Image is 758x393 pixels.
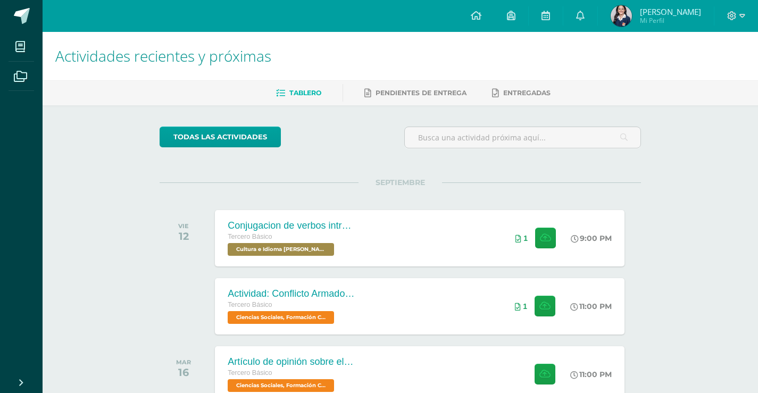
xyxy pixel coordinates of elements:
[503,89,551,97] span: Entregadas
[228,220,355,231] div: Conjugacion de verbos intransitivo, tiempo pasado en Kaqchikel
[228,356,355,367] div: Artículo de opinión sobre el Conflicto Armado Interno
[523,234,528,243] span: 1
[228,301,272,308] span: Tercero Básico
[364,85,467,102] a: Pendientes de entrega
[228,243,334,256] span: Cultura e Idioma Maya Garífuna o Xinca 'A'
[405,127,640,148] input: Busca una actividad próxima aquí...
[611,5,632,27] img: 247608930fe9e8d457b9cdbfcb073c93.png
[178,222,189,230] div: VIE
[492,85,551,102] a: Entregadas
[176,366,191,379] div: 16
[176,358,191,366] div: MAR
[160,127,281,147] a: todas las Actividades
[228,369,272,377] span: Tercero Básico
[276,85,321,102] a: Tablero
[523,302,527,311] span: 1
[178,230,189,243] div: 12
[640,6,701,17] span: [PERSON_NAME]
[570,302,612,311] div: 11:00 PM
[228,233,272,240] span: Tercero Básico
[515,302,527,311] div: Archivos entregados
[228,311,334,324] span: Ciencias Sociales, Formación Ciudadana e Interculturalidad 'A'
[515,234,528,243] div: Archivos entregados
[289,89,321,97] span: Tablero
[640,16,701,25] span: Mi Perfil
[571,233,612,243] div: 9:00 PM
[359,178,442,187] span: SEPTIEMBRE
[228,288,355,299] div: Actividad: Conflicto Armado Interno
[228,379,334,392] span: Ciencias Sociales, Formación Ciudadana e Interculturalidad 'A'
[376,89,467,97] span: Pendientes de entrega
[570,370,612,379] div: 11:00 PM
[55,46,271,66] span: Actividades recientes y próximas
